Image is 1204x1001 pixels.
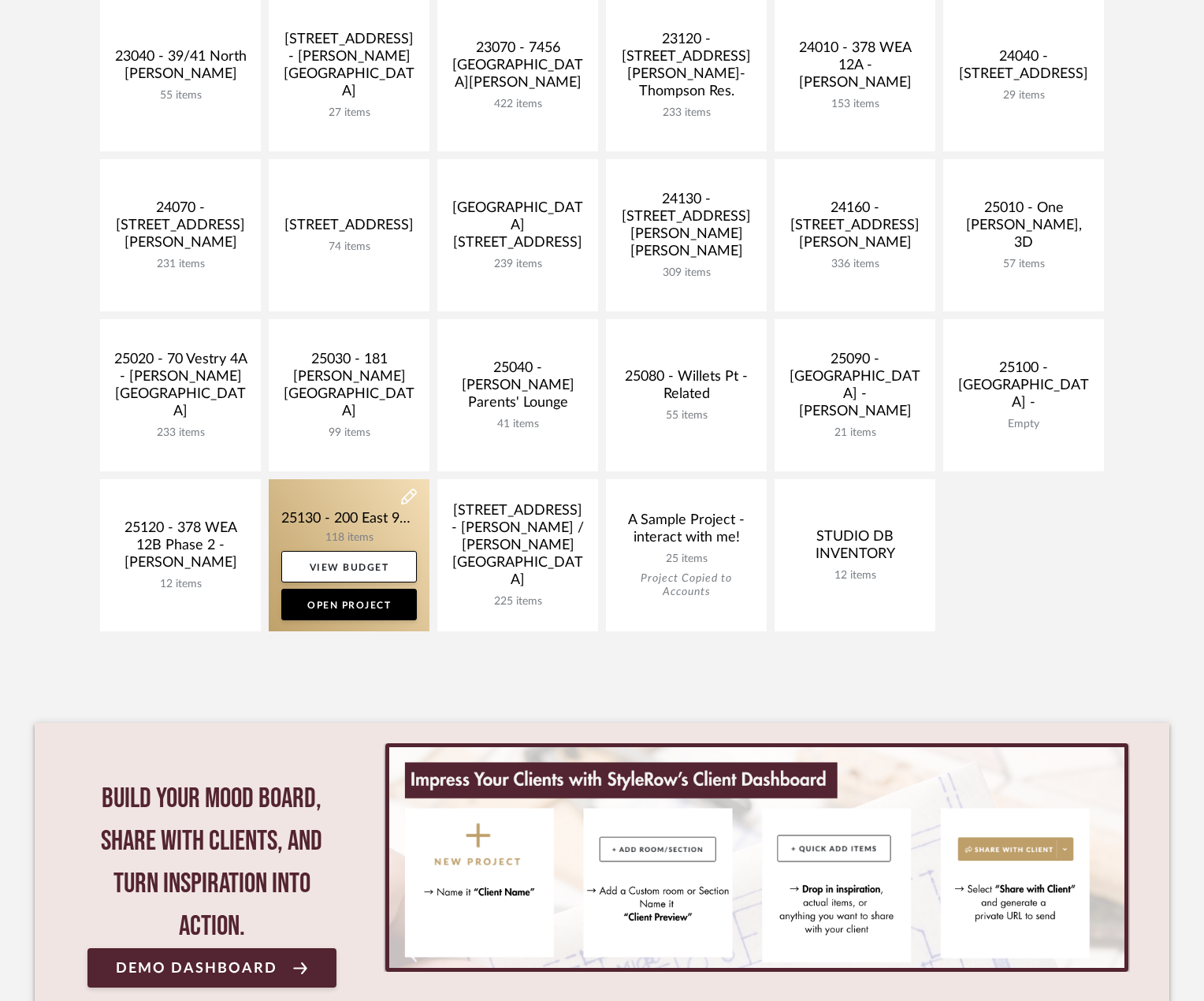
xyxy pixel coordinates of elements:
[113,89,248,102] div: 55 items
[619,512,754,553] div: A Sample Project - interact with me!
[113,578,248,591] div: 12 items
[956,258,1091,271] div: 57 items
[281,551,417,582] a: View Budget
[619,409,754,422] div: 55 items
[113,258,248,271] div: 231 items
[956,359,1091,418] div: 25100 - [GEOGRAPHIC_DATA] -
[956,48,1091,89] div: 24040 - [STREET_ADDRESS]
[113,48,248,89] div: 23040 - 39/41 North [PERSON_NAME]
[113,426,248,440] div: 233 items
[619,191,754,266] div: 24130 - [STREET_ADDRESS][PERSON_NAME][PERSON_NAME]
[450,199,585,258] div: [GEOGRAPHIC_DATA][STREET_ADDRESS]
[787,258,923,271] div: 336 items
[450,39,585,98] div: 23070 - 7456 [GEOGRAPHIC_DATA][PERSON_NAME]
[116,961,277,976] span: Demo Dashboard
[787,199,923,258] div: 24160 - [STREET_ADDRESS][PERSON_NAME]
[619,572,754,599] div: Project Copied to Accounts
[281,31,417,106] div: [STREET_ADDRESS] - [PERSON_NAME][GEOGRAPHIC_DATA]
[281,589,417,620] a: Open Project
[956,199,1091,258] div: 25010 - One [PERSON_NAME], 3D
[619,31,754,106] div: 23120 - [STREET_ADDRESS][PERSON_NAME]-Thompson Res.
[87,948,336,988] a: Demo Dashboard
[281,217,417,240] div: [STREET_ADDRESS]
[113,351,248,426] div: 25020 - 70 Vestry 4A - [PERSON_NAME][GEOGRAPHIC_DATA]
[787,98,923,111] div: 153 items
[619,553,754,566] div: 25 items
[619,266,754,280] div: 309 items
[384,743,1130,972] div: 0
[113,199,248,258] div: 24070 - [STREET_ADDRESS][PERSON_NAME]
[87,778,336,948] div: Build your mood board, share with clients, and turn inspiration into action.
[787,39,923,98] div: 24010 - 378 WEA 12A - [PERSON_NAME]
[389,747,1124,968] img: StyleRow_Client_Dashboard_Banner__1_.png
[450,98,585,111] div: 422 items
[787,351,923,426] div: 25090 - [GEOGRAPHIC_DATA] - [PERSON_NAME]
[787,426,923,440] div: 21 items
[281,426,417,440] div: 99 items
[450,258,585,271] div: 239 items
[450,418,585,431] div: 41 items
[450,359,585,418] div: 25040 - [PERSON_NAME] Parents' Lounge
[619,106,754,120] div: 233 items
[956,89,1091,102] div: 29 items
[281,240,417,254] div: 74 items
[956,418,1091,431] div: Empty
[619,368,754,409] div: 25080 - Willets Pt - Related
[787,528,923,569] div: STUDIO DB INVENTORY
[450,502,585,595] div: [STREET_ADDRESS] - [PERSON_NAME] / [PERSON_NAME][GEOGRAPHIC_DATA]
[113,519,248,578] div: 25120 - 378 WEA 12B Phase 2 - [PERSON_NAME]
[787,569,923,582] div: 12 items
[450,595,585,608] div: 225 items
[281,351,417,426] div: 25030 - 181 [PERSON_NAME][GEOGRAPHIC_DATA]
[281,106,417,120] div: 27 items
